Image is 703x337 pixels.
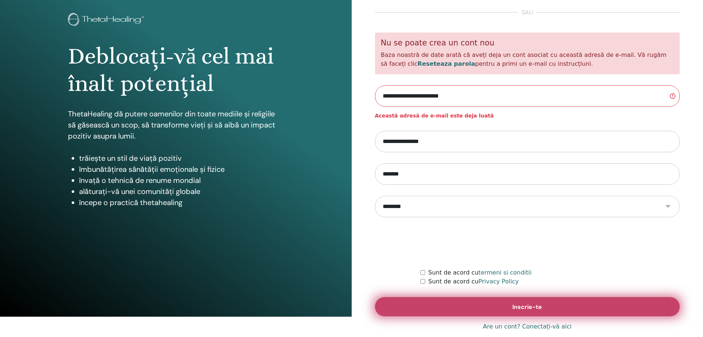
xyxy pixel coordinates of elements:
span: Inscrie-te [512,303,542,311]
label: Sunt de acord cu [428,277,519,286]
h5: Nu se poate crea un cont nou [381,38,674,48]
h1: Deblocați-vă cel mai înalt potențial [68,42,284,98]
span: sau [518,8,536,17]
a: Reseteaza parola [417,60,475,67]
label: Sunt de acord cu [428,268,532,277]
li: alăturați-vă unei comunități globale [79,186,284,197]
li: începe o practică thetahealing [79,197,284,208]
li: trăiește un stil de viață pozitiv [79,153,284,164]
iframe: To enrich screen reader interactions, please activate Accessibility in Grammarly extension settings [471,228,583,257]
a: Privacy Policy [478,278,519,285]
p: ThetaHealing dă putere oamenilor din toate mediile și religiile să găsească un scop, să transform... [68,108,284,142]
a: termeni si conditii [478,269,532,276]
li: învață o tehnică de renume mondial [79,175,284,186]
li: îmbunătățirea sănătății emoționale și fizice [79,164,284,175]
button: Inscrie-te [375,297,680,316]
strong: Această adresă de e-mail este deja luată [375,113,494,119]
a: Are un cont? Conectați-vă aici [483,322,571,331]
div: Baza noastră de date arată că aveți deja un cont asociat cu această adresă de e-mail. Vă rugăm să... [375,33,680,74]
